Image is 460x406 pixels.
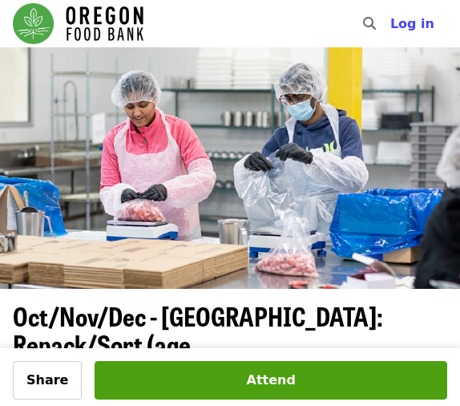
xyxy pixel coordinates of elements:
[13,3,143,44] img: Oregon Food Bank - Home
[377,8,447,40] button: Log in
[26,372,68,388] span: Share
[95,361,447,400] button: Attend
[363,16,376,31] i: search icon
[13,361,82,400] button: Share
[390,16,434,31] span: Log in
[13,297,383,391] span: Oct/Nov/Dec - [GEOGRAPHIC_DATA]: Repack/Sort (age [DEMOGRAPHIC_DATA]+)
[385,5,398,43] input: Search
